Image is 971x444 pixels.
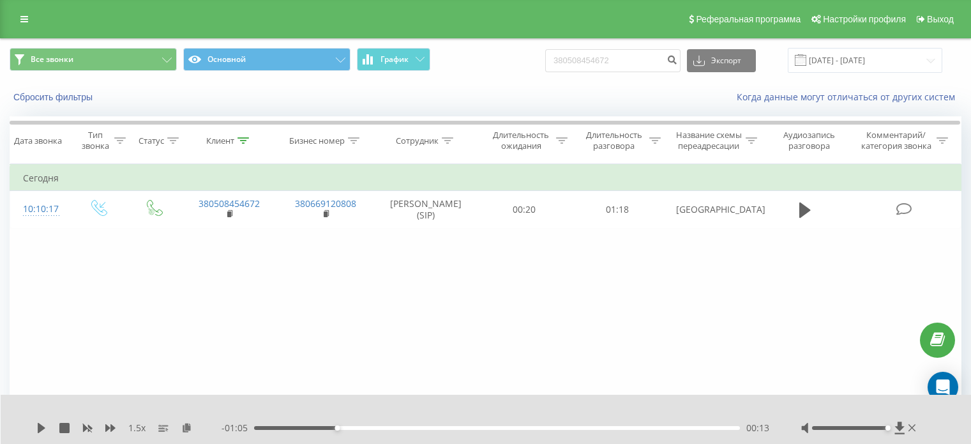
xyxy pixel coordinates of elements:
button: Все звонки [10,48,177,71]
a: Когда данные могут отличаться от других систем [737,91,961,103]
span: Все звонки [31,54,73,65]
span: Выход [927,14,954,24]
button: Экспорт [687,49,756,72]
div: Название схемы переадресации [675,130,742,151]
div: Тип звонка [80,130,110,151]
div: Комментарий/категория звонка [859,130,933,151]
div: Длительность ожидания [490,130,553,151]
button: График [357,48,430,71]
span: 00:13 [746,422,769,434]
div: Длительность разговора [582,130,646,151]
div: Дата звонка [14,135,62,146]
div: Open Intercom Messenger [928,372,958,402]
span: - 01:05 [222,422,254,434]
td: [GEOGRAPHIC_DATA] [663,191,760,228]
span: Реферальная программа [696,14,801,24]
button: Сбросить фильтры [10,91,99,103]
div: Accessibility label [885,425,890,431]
td: Сегодня [10,165,961,191]
a: 380669120808 [295,197,356,210]
td: 00:20 [478,191,571,228]
a: 380508454672 [199,197,260,210]
input: Поиск по номеру [545,49,681,72]
div: Бизнес номер [289,135,345,146]
span: Настройки профиля [823,14,906,24]
div: Accessibility label [335,425,340,431]
div: Сотрудник [396,135,439,146]
div: Статус [139,135,164,146]
button: Основной [183,48,350,71]
div: Клиент [206,135,234,146]
span: График [380,55,409,64]
td: 01:18 [571,191,663,228]
td: [PERSON_NAME] (SIP) [374,191,478,228]
span: 1.5 x [128,422,146,434]
div: Аудиозапись разговора [772,130,847,151]
div: 10:10:17 [23,197,57,222]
